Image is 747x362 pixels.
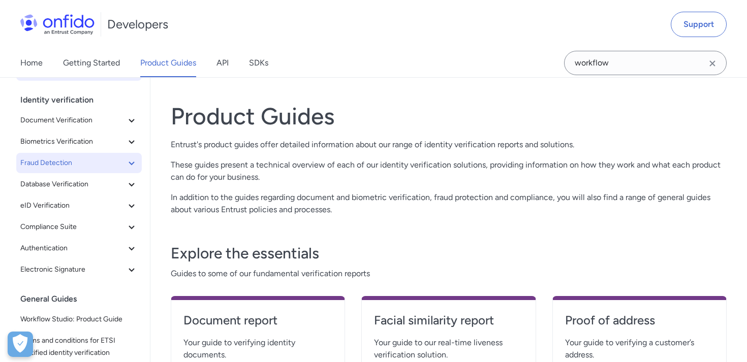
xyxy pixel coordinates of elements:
input: Onfido search input field [564,51,727,75]
button: Compliance Suite [16,217,142,237]
a: Support [671,12,727,37]
img: Onfido Logo [20,14,95,35]
a: Home [20,49,43,77]
button: eID Verification [16,195,142,216]
span: Authentication [20,242,126,254]
h4: Facial similarity report [374,312,523,328]
span: Biometrics Verification [20,136,126,148]
a: Proof of address [565,312,714,337]
h4: Document report [183,312,332,328]
svg: Clear search field button [706,57,719,70]
h1: Developers [107,16,168,32]
a: Product Guides [140,49,196,77]
span: Compliance Suite [20,221,126,233]
button: Electronic Signature [16,259,142,280]
a: Workflow Studio: Product Guide [16,309,142,330]
a: Document report [183,312,332,337]
p: These guides present a technical overview of each of our identity verification solutions, providi... [171,159,727,183]
button: Document Verification [16,110,142,130]
span: Workflow Studio: Product Guide [20,313,138,325]
span: Fraud Detection [20,157,126,169]
a: SDKs [249,49,268,77]
div: General Guides [20,289,146,309]
h4: Proof of address [565,312,714,328]
h1: Product Guides [171,102,727,130]
a: Getting Started [63,49,120,77]
button: Open Preferences [8,332,33,357]
button: Database Verification [16,174,142,194]
div: Cookie Preferences [8,332,33,357]
button: Biometrics Verification [16,131,142,152]
div: Identity verification [20,90,146,110]
span: Terms and conditions for ETSI certified identity verification [20,335,138,359]
span: Your guide to verifying identity documents. [183,337,332,361]
button: Authentication [16,238,142,258]
span: Your guide to verifying a customer’s address. [565,337,714,361]
button: Fraud Detection [16,153,142,173]
a: Facial similarity report [374,312,523,337]
span: eID Verification [20,200,126,212]
span: Database Verification [20,178,126,190]
p: Entrust's product guides offer detailed information about our range of identity verification repo... [171,139,727,151]
span: Your guide to our real-time liveness verification solution. [374,337,523,361]
span: Document Verification [20,114,126,126]
a: API [216,49,229,77]
h3: Explore the essentials [171,243,727,264]
span: Guides to some of our fundamental verification reports [171,268,727,280]
span: Electronic Signature [20,264,126,276]
p: In addition to the guides regarding document and biometric verification, fraud protection and com... [171,191,727,216]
